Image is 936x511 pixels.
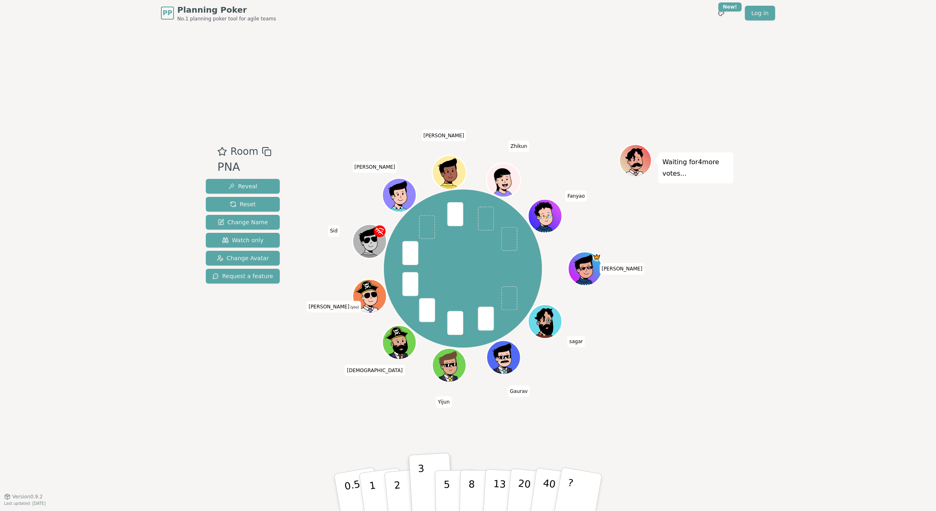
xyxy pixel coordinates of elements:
span: Click to change your name [352,161,397,172]
span: Request a feature [212,272,273,280]
span: (you) [349,305,359,309]
span: PP [163,8,172,18]
span: No.1 planning poker tool for agile teams [177,16,276,22]
button: Change Avatar [206,251,280,266]
button: New! [714,6,729,20]
span: Click to change your name [307,301,361,312]
a: PPPlanning PokerNo.1 planning poker tool for agile teams [161,4,276,22]
span: Click to change your name [436,396,452,408]
button: Reset [206,197,280,212]
span: Click to change your name [567,336,585,347]
button: Request a feature [206,269,280,283]
span: Click to change your name [421,129,466,141]
button: Click to change your avatar [354,280,386,312]
span: Click to change your name [345,365,404,376]
span: Planning Poker [177,4,276,16]
span: Reveal [228,182,257,190]
span: Click to change your name [508,385,530,397]
span: Room [230,144,258,159]
p: 3 [418,463,427,507]
span: Change Name [218,218,268,226]
span: Click to change your name [599,263,644,274]
button: Version0.9.2 [4,493,43,500]
a: Log in [745,6,775,20]
span: Click to change your name [508,141,529,152]
button: Reveal [206,179,280,194]
button: Change Name [206,215,280,230]
span: Reset [230,200,256,208]
span: Version 0.9.2 [12,493,43,500]
div: New! [718,2,742,11]
span: Click to change your name [328,225,340,237]
span: Watch only [222,236,264,244]
p: Waiting for 4 more votes... [662,156,729,179]
button: Watch only [206,233,280,248]
span: Change Avatar [217,254,269,262]
button: Add as favourite [217,144,227,159]
div: PNA [217,159,271,176]
span: Last updated: [DATE] [4,501,46,506]
span: Click to change your name [565,190,587,201]
span: Yuran is the host [592,253,601,261]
